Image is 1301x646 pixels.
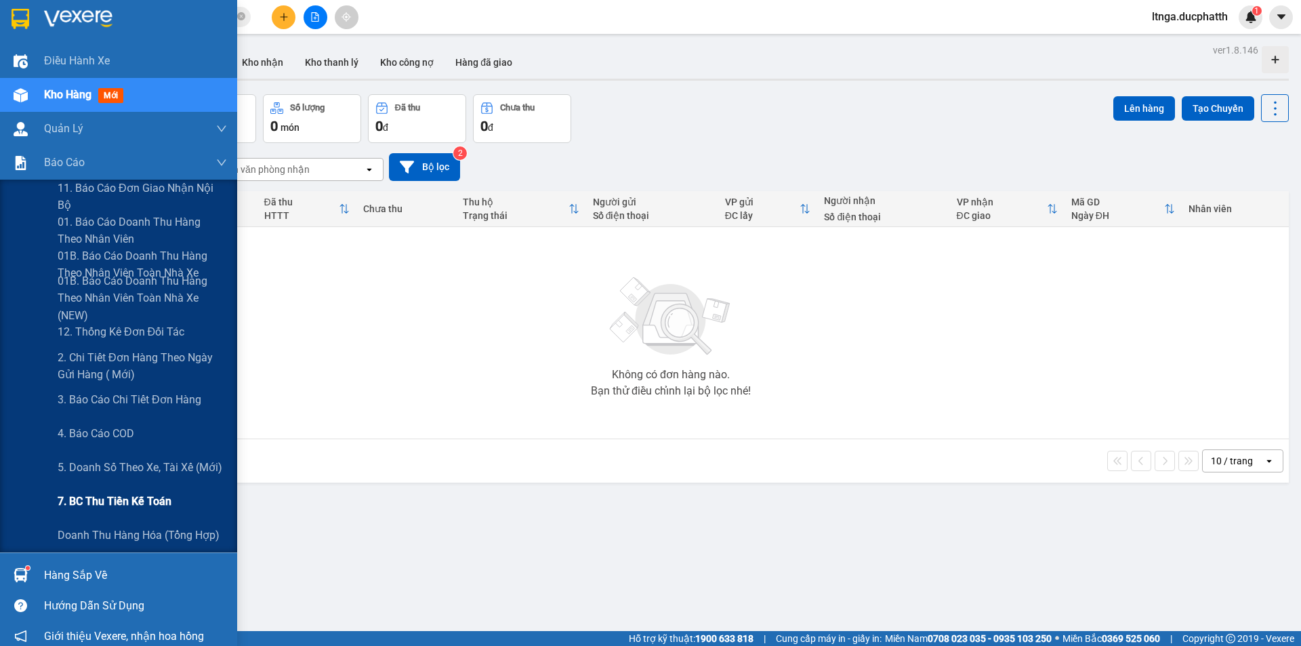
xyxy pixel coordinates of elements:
span: plus [279,12,289,22]
button: Bộ lọc [389,153,460,181]
span: Giới thiệu Vexere, nhận hoa hồng [44,628,204,645]
img: icon-new-feature [1245,11,1257,23]
strong: 0369 525 060 [1102,633,1160,644]
button: Kho nhận [231,46,294,79]
span: 0 [480,118,488,134]
span: Cung cấp máy in - giấy in: [776,631,882,646]
span: close-circle [237,11,245,24]
span: món [281,122,300,133]
img: logo-vxr [12,9,29,29]
span: copyright [1226,634,1235,643]
div: Số lượng [290,103,325,113]
span: Kho hàng [44,88,91,101]
th: Toggle SortBy [718,191,818,227]
span: 5. Doanh số theo xe, tài xế (mới) [58,459,222,476]
button: aim [335,5,358,29]
span: 01B. Báo cáo doanh thu hàng theo nhân viên toàn nhà xe (NEW) [58,272,227,323]
img: warehouse-icon [14,88,28,102]
span: 2. Chi tiết đơn hàng theo ngày gửi hàng ( mới) [58,349,227,383]
span: Điều hành xe [44,52,110,69]
button: Tạo Chuyến [1182,96,1254,121]
svg: open [1264,456,1275,466]
sup: 1 [26,566,30,570]
span: Báo cáo [44,154,85,171]
span: Quản Lý [44,120,83,137]
span: Hỗ trợ kỹ thuật: [629,631,753,646]
div: VP nhận [957,197,1047,207]
span: | [1170,631,1172,646]
span: down [216,157,227,168]
img: warehouse-icon [14,122,28,136]
div: Đã thu [395,103,420,113]
div: Hướng dẫn sử dụng [44,596,227,616]
div: Ngày ĐH [1071,210,1164,221]
div: Người nhận [824,195,943,206]
div: Chưa thu [500,103,535,113]
span: 3. Báo cáo chi tiết đơn hàng [58,391,201,408]
span: Miền Nam [885,631,1052,646]
span: question-circle [14,599,27,612]
img: warehouse-icon [14,54,28,68]
span: 01. Báo cáo doanh thu hàng theo nhân viên [58,214,227,247]
span: 11. Báo cáo đơn giao nhận nội bộ [58,180,227,214]
sup: 1 [1252,6,1262,16]
img: solution-icon [14,156,28,170]
button: Kho công nợ [369,46,445,79]
div: ĐC giao [957,210,1047,221]
span: Miền Bắc [1062,631,1160,646]
strong: 1900 633 818 [695,633,753,644]
button: Chưa thu0đ [473,94,571,143]
button: caret-down [1269,5,1293,29]
strong: 0708 023 035 - 0935 103 250 [928,633,1052,644]
svg: open [364,164,375,175]
button: plus [272,5,295,29]
div: Tạo kho hàng mới [1262,46,1289,73]
div: Chọn văn phòng nhận [216,163,310,176]
span: ⚪️ [1055,636,1059,641]
span: 01B. Báo cáo doanh thu hàng theo nhân viên toàn nhà xe [58,247,227,281]
div: Đã thu [264,197,339,207]
th: Toggle SortBy [257,191,357,227]
span: file-add [310,12,320,22]
span: | [764,631,766,646]
span: ltnga.ducphatth [1141,8,1239,25]
button: Kho thanh lý [294,46,369,79]
div: Số điện thoại [593,210,711,221]
span: mới [98,88,123,103]
div: Thu hộ [463,197,569,207]
button: Đã thu0đ [368,94,466,143]
div: Chưa thu [363,203,449,214]
div: Bạn thử điều chỉnh lại bộ lọc nhé! [591,386,751,397]
sup: 2 [453,146,467,160]
div: Nhân viên [1189,203,1282,214]
span: đ [383,122,388,133]
button: file-add [304,5,327,29]
div: Người gửi [593,197,711,207]
span: 7. BC thu tiền kế toán [58,493,171,510]
div: VP gửi [725,197,800,207]
span: down [216,123,227,134]
span: đ [488,122,493,133]
span: 4. Báo cáo COD [58,425,134,442]
div: ver 1.8.146 [1213,43,1258,58]
div: HTTT [264,210,339,221]
span: 0 [270,118,278,134]
th: Toggle SortBy [1065,191,1182,227]
div: ĐC lấy [725,210,800,221]
span: caret-down [1275,11,1287,23]
button: Hàng đã giao [445,46,523,79]
div: Hàng sắp về [44,565,227,586]
img: svg+xml;base64,PHN2ZyBjbGFzcz0ibGlzdC1wbHVnX19zdmciIHhtbG5zPSJodHRwOi8vd3d3LnczLm9yZy8yMDAwL3N2Zy... [603,269,739,364]
button: Lên hàng [1113,96,1175,121]
span: Doanh thu hàng hóa (Tổng hợp) [58,527,220,544]
span: 0 [375,118,383,134]
span: aim [342,12,351,22]
div: Trạng thái [463,210,569,221]
div: Mã GD [1071,197,1164,207]
span: 1 [1254,6,1259,16]
div: Không có đơn hàng nào. [612,369,730,380]
div: Số điện thoại [824,211,943,222]
span: notification [14,630,27,643]
div: 10 / trang [1211,454,1253,468]
button: Số lượng0món [263,94,361,143]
